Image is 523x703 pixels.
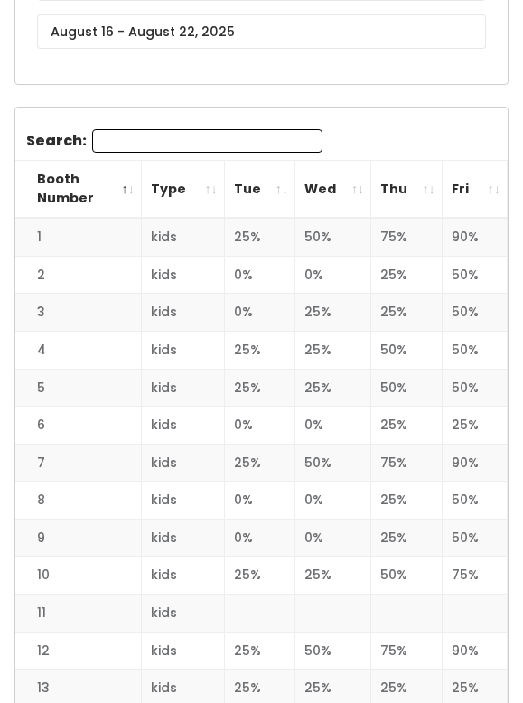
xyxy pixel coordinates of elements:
[142,407,225,445] td: kids
[224,332,294,370] td: 25%
[224,482,294,520] td: 0%
[224,444,294,482] td: 25%
[15,332,142,370] td: 4
[371,407,442,445] td: 25%
[371,444,442,482] td: 75%
[15,595,142,633] td: 11
[295,557,371,595] td: 25%
[37,14,486,49] input: August 16 - August 22, 2025
[442,332,507,370] td: 50%
[295,482,371,520] td: 0%
[442,369,507,407] td: 50%
[142,218,225,256] td: kids
[142,444,225,482] td: kids
[15,161,142,219] th: Booth Number: activate to sort column descending
[142,557,225,595] td: kids
[371,557,442,595] td: 50%
[295,256,371,294] td: 0%
[442,294,507,332] td: 50%
[15,407,142,445] td: 6
[371,161,442,219] th: Thu: activate to sort column ascending
[224,557,294,595] td: 25%
[295,407,371,445] td: 0%
[224,161,294,219] th: Tue: activate to sort column ascending
[142,332,225,370] td: kids
[442,444,507,482] td: 90%
[224,294,294,332] td: 0%
[295,444,371,482] td: 50%
[295,369,371,407] td: 25%
[371,519,442,557] td: 25%
[142,519,225,557] td: kids
[295,218,371,256] td: 50%
[15,218,142,256] td: 1
[442,557,507,595] td: 75%
[371,256,442,294] td: 25%
[15,256,142,294] td: 2
[442,482,507,520] td: 50%
[15,519,142,557] td: 9
[92,129,322,153] input: Search:
[224,218,294,256] td: 25%
[295,161,371,219] th: Wed: activate to sort column ascending
[15,632,142,670] td: 12
[15,557,142,595] td: 10
[442,632,507,670] td: 90%
[371,632,442,670] td: 75%
[142,294,225,332] td: kids
[142,256,225,294] td: kids
[295,294,371,332] td: 25%
[26,129,322,153] label: Search:
[142,482,225,520] td: kids
[442,218,507,256] td: 90%
[224,519,294,557] td: 0%
[442,256,507,294] td: 50%
[442,519,507,557] td: 50%
[224,407,294,445] td: 0%
[442,407,507,445] td: 25%
[142,632,225,670] td: kids
[142,595,225,633] td: kids
[15,369,142,407] td: 5
[15,444,142,482] td: 7
[442,161,507,219] th: Fri: activate to sort column ascending
[224,256,294,294] td: 0%
[295,332,371,370] td: 25%
[15,482,142,520] td: 8
[371,332,442,370] td: 50%
[371,369,442,407] td: 50%
[295,632,371,670] td: 50%
[142,161,225,219] th: Type: activate to sort column ascending
[224,632,294,670] td: 25%
[15,294,142,332] td: 3
[295,519,371,557] td: 0%
[371,294,442,332] td: 25%
[142,369,225,407] td: kids
[371,218,442,256] td: 75%
[371,482,442,520] td: 25%
[224,369,294,407] td: 25%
